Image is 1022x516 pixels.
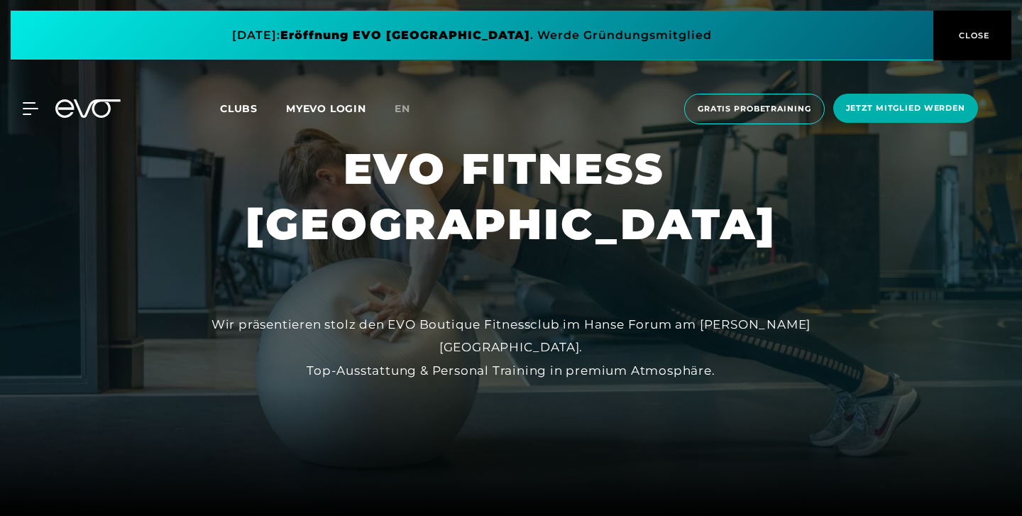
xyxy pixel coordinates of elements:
[698,103,811,115] span: Gratis Probetraining
[395,102,410,115] span: en
[829,94,982,124] a: Jetzt Mitglied werden
[846,102,965,114] span: Jetzt Mitglied werden
[286,102,366,115] a: MYEVO LOGIN
[395,101,427,117] a: en
[680,94,829,124] a: Gratis Probetraining
[955,29,990,42] span: CLOSE
[220,101,286,115] a: Clubs
[246,141,776,252] h1: EVO FITNESS [GEOGRAPHIC_DATA]
[933,11,1011,60] button: CLOSE
[220,102,258,115] span: Clubs
[192,313,830,382] div: Wir präsentieren stolz den EVO Boutique Fitnessclub im Hanse Forum am [PERSON_NAME][GEOGRAPHIC_DA...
